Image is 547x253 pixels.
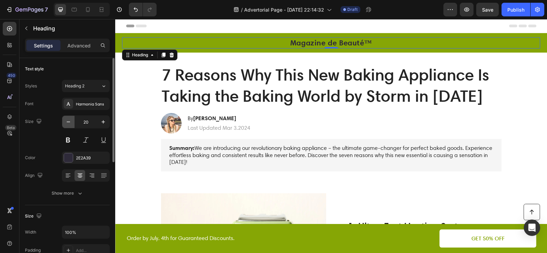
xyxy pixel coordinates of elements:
[25,101,34,107] div: Font
[78,96,121,102] strong: [PERSON_NAME]
[175,19,257,28] strong: Magazine de Beauté™
[67,42,91,49] p: Advanced
[507,6,524,13] div: Publish
[62,80,110,92] button: Heading 2
[76,155,108,161] div: 2E2A39
[25,117,43,126] div: Size
[129,3,157,16] div: Undo/Redo
[25,171,44,180] div: Align
[45,5,48,14] p: 7
[241,6,243,13] span: /
[347,6,358,13] span: Draft
[25,212,43,221] div: Size
[115,19,547,253] iframe: Design area
[5,125,16,130] div: Beta
[54,125,79,132] strong: Summary:
[54,125,378,147] p: We are introducing our revolutionary baking appliance – the ultimate game-changer for perfect bak...
[7,18,425,29] h2: Rich Text Editor. Editing area: main
[25,155,36,161] div: Color
[52,190,83,197] div: Show more
[244,6,324,13] span: Advertorial Page - [DATE] 22:14:32
[524,220,540,236] div: Open Intercom Messenger
[76,101,108,107] div: Harmonia Sans
[72,106,135,113] p: Last Updated Mar 3.2024
[65,83,84,89] span: Heading 2
[25,83,37,89] div: Styles
[324,210,421,228] a: GET 50% OFF
[34,42,53,49] p: Settings
[232,201,386,214] h2: 1. Ultra-Fast Heating System
[33,24,107,32] p: Heading
[3,3,51,16] button: 7
[46,44,386,88] h1: 7 Reasons Why This New Baking Appliance Is Taking the Baking World by Storm in [DATE]
[476,3,499,16] button: Save
[25,229,36,235] div: Width
[15,33,34,39] div: Heading
[502,3,530,16] button: Publish
[356,216,389,223] p: GET 50% OFF
[25,187,110,199] button: Show more
[46,94,66,114] img: gempages_432750572815254551-0dd52757-f501-4f5a-9003-85088b00a725.webp
[8,19,424,29] p: ⁠⁠⁠⁠⁠⁠⁠
[482,7,493,13] span: Save
[25,66,44,72] div: Text style
[72,95,136,104] h2: By
[6,73,16,78] div: 450
[62,226,109,238] input: Auto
